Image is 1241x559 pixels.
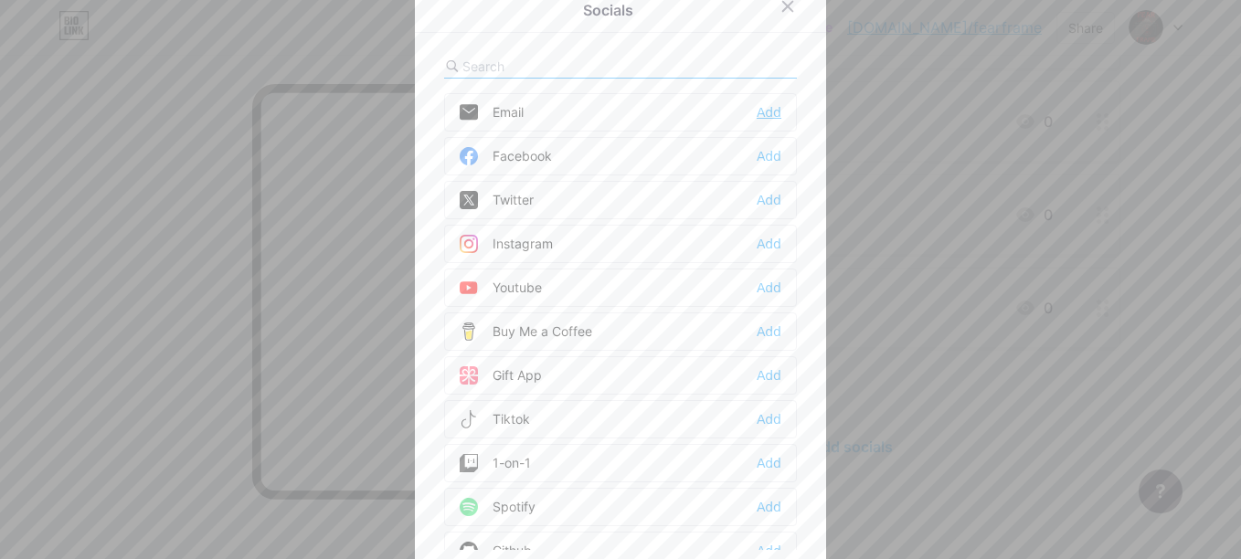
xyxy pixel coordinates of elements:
div: Gift App [460,366,542,385]
div: Add [757,366,781,385]
div: 1-on-1 [460,454,531,472]
div: Add [757,410,781,428]
div: Instagram [460,235,553,253]
div: Add [757,322,781,341]
div: Email [460,103,524,121]
div: Add [757,191,781,209]
div: Buy Me a Coffee [460,322,592,341]
div: Tiktok [460,410,530,428]
div: Spotify [460,498,536,516]
div: Facebook [460,147,552,165]
div: Youtube [460,279,542,297]
div: Add [757,279,781,297]
div: Add [757,147,781,165]
div: Add [757,235,781,253]
input: Search [462,57,664,76]
div: Add [757,498,781,516]
div: Add [757,103,781,121]
div: Add [757,454,781,472]
div: Twitter [460,191,534,209]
